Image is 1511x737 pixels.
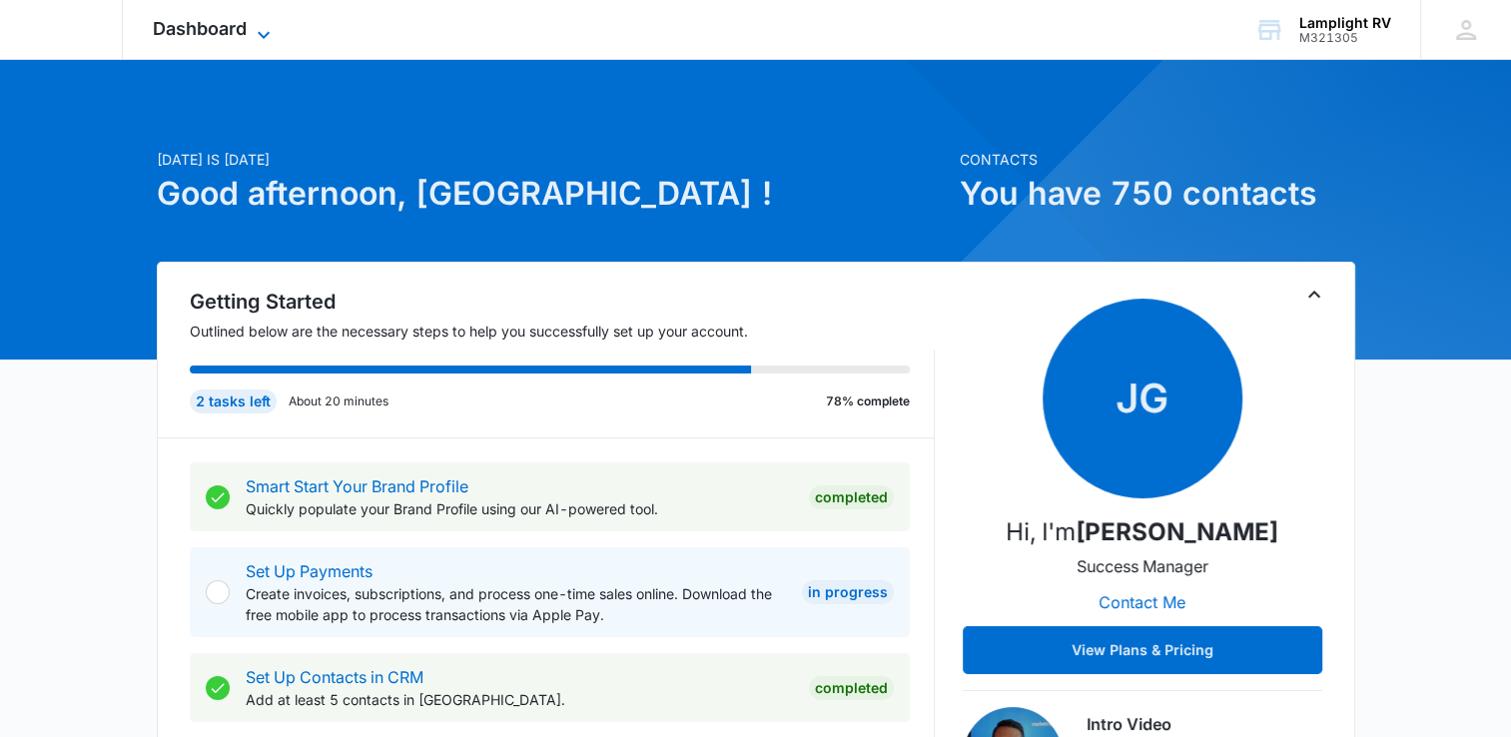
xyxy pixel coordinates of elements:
div: account id [1299,31,1391,45]
div: account name [1299,15,1391,31]
p: Hi, I'm [1006,514,1278,550]
div: 2 tasks left [190,389,277,413]
h1: You have 750 contacts [960,170,1355,218]
p: 78% complete [826,392,910,410]
h2: Getting Started [190,287,935,317]
button: Toggle Collapse [1302,283,1326,307]
p: Create invoices, subscriptions, and process one-time sales online. Download the free mobile app t... [246,583,786,625]
a: Smart Start Your Brand Profile [246,476,468,496]
h3: Intro Video [1087,712,1322,736]
a: Set Up Contacts in CRM [246,667,423,687]
span: Dashboard [153,18,247,39]
p: Contacts [960,149,1355,170]
p: Add at least 5 contacts in [GEOGRAPHIC_DATA]. [246,689,793,710]
p: About 20 minutes [289,392,388,410]
p: [DATE] is [DATE] [157,149,948,170]
p: Quickly populate your Brand Profile using our AI-powered tool. [246,498,793,519]
div: Completed [809,485,894,509]
div: Completed [809,676,894,700]
a: Set Up Payments [246,561,373,581]
p: Outlined below are the necessary steps to help you successfully set up your account. [190,321,935,342]
strong: [PERSON_NAME] [1076,517,1278,546]
button: Contact Me [1079,578,1205,626]
p: Success Manager [1077,554,1208,578]
div: In Progress [802,580,894,604]
h1: Good afternoon, [GEOGRAPHIC_DATA] ! [157,170,948,218]
span: JG [1043,299,1242,498]
button: View Plans & Pricing [963,626,1322,674]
